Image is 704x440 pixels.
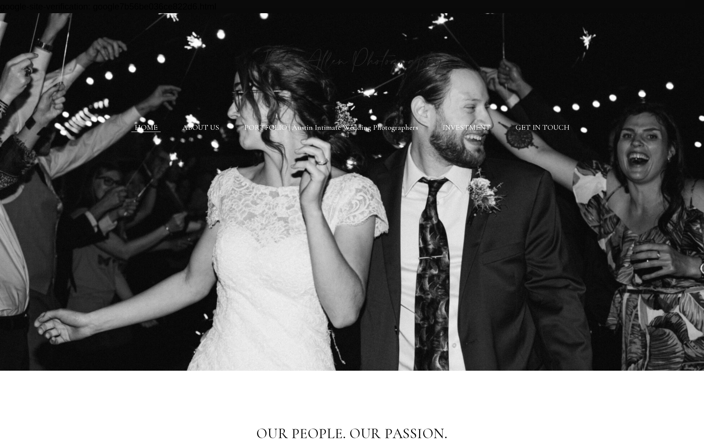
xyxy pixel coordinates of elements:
a: PORTFOLIO | Austin Intimate Wedding Photographers [244,123,418,132]
a: ABOUT US [182,123,219,132]
a: HOME [135,123,158,132]
a: GET IN TOUCH [516,123,570,132]
a: INVESTMENT [443,123,491,132]
img: Rae Allen Photography [242,22,462,91]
